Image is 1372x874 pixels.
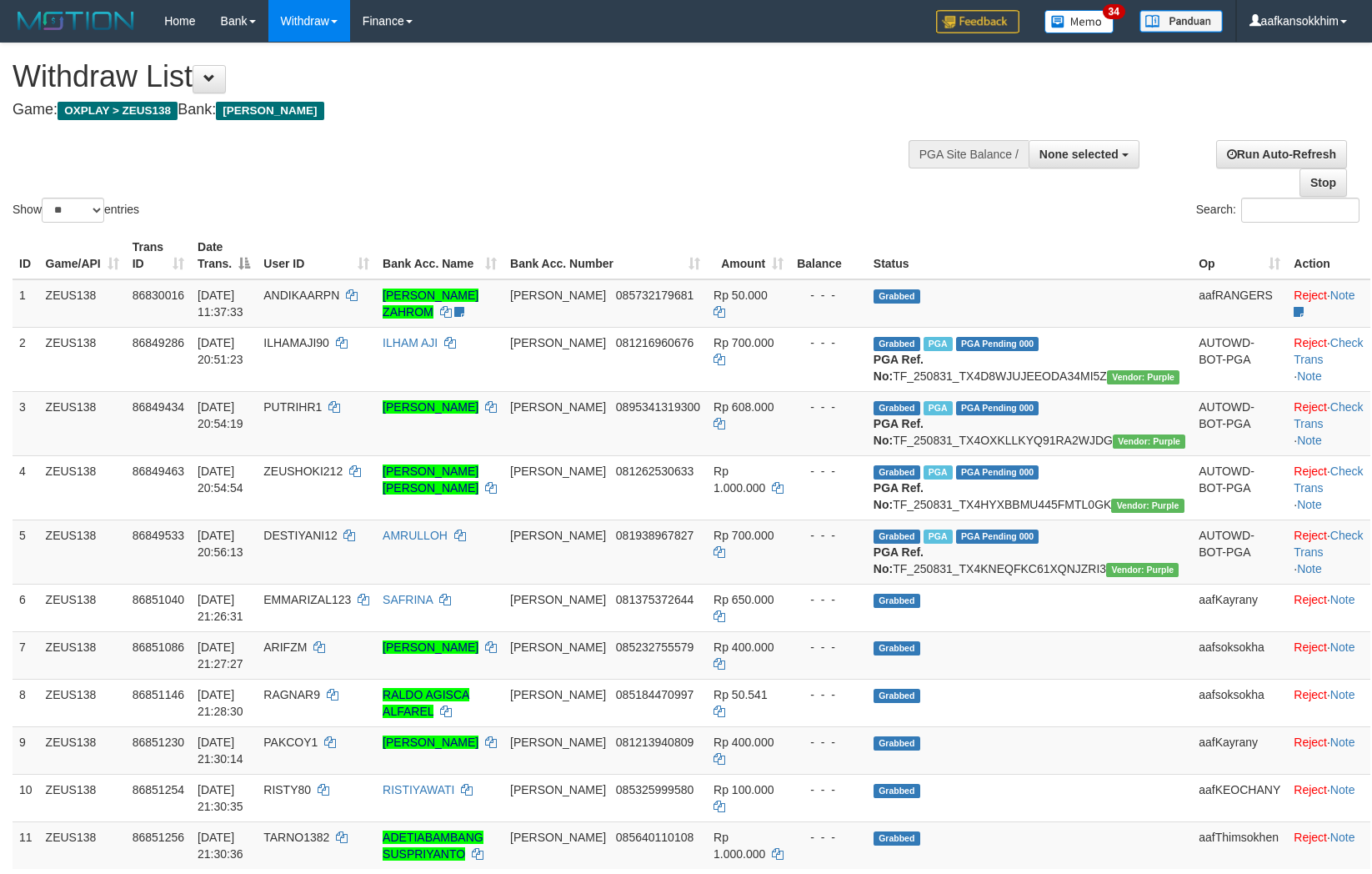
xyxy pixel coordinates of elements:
[39,232,126,279] th: Game/API: activate to sort column ascending
[1287,631,1369,679] td: ·
[1103,4,1125,19] span: 34
[616,736,694,749] span: Copy 081213940809 to clipboard
[924,465,953,480] span: Marked by aafRornrotha
[1330,688,1355,701] a: Note
[383,400,478,414] a: [PERSON_NAME]
[1299,168,1347,197] a: Stop
[39,821,126,869] td: ZEUS138
[797,781,860,798] div: - - -
[133,400,184,414] span: 86849434
[1287,726,1369,774] td: ·
[263,593,351,606] span: EMMARIZAL123
[707,232,790,279] th: Amount: activate to sort column ascending
[924,530,953,544] span: Marked by aafRornrotha
[263,400,322,414] span: PUTRIHR1
[263,336,329,349] span: ILHAMAJI90
[383,289,478,319] a: [PERSON_NAME] ZAHROM
[133,593,184,606] span: 86851040
[13,584,39,631] td: 6
[1294,400,1327,414] a: Reject
[936,10,1019,33] img: Feedback.jpg
[191,232,257,279] th: Date Trans.: activate to sort column descending
[1294,640,1327,654] a: Reject
[867,232,1192,279] th: Status
[510,593,606,606] span: [PERSON_NAME]
[383,640,478,654] a: [PERSON_NAME]
[510,831,606,844] span: [PERSON_NAME]
[39,679,126,726] td: ZEUS138
[616,336,694,349] span: Copy 081216960676 to clipboard
[714,736,774,749] span: Rp 400.000
[510,736,606,749] span: [PERSON_NAME]
[616,831,694,844] span: Copy 085640110108 to clipboard
[867,455,1192,520] td: TF_250831_TX4HYXBBMU445FMTL0GK
[1044,10,1114,33] img: Button%20Memo.svg
[383,783,454,796] a: RISTIYAWATI
[263,640,307,654] span: ARIFZM
[39,520,126,584] td: ZEUS138
[1192,232,1287,279] th: Op: activate to sort column ascending
[510,640,606,654] span: [PERSON_NAME]
[13,232,39,279] th: ID
[797,734,860,751] div: - - -
[1039,148,1119,161] span: None selected
[1106,563,1179,577] span: Vendor URL: https://trx4.1velocity.biz
[1330,783,1355,796] a: Note
[714,688,768,701] span: Rp 50.541
[1216,140,1347,168] a: Run Auto-Refresh
[383,831,483,861] a: ADETIABAMBANG SUSPRIYANTO
[198,289,243,319] span: [DATE] 11:37:33
[198,465,243,495] span: [DATE] 20:54:54
[616,640,694,654] span: Copy 085232755579 to clipboard
[510,783,606,796] span: [PERSON_NAME]
[42,198,104,223] select: Showentries
[198,400,243,430] span: [DATE] 20:54:19
[1107,370,1179,384] span: Vendor URL: https://trx4.1velocity.biz
[714,529,774,542] span: Rp 700.000
[383,593,433,606] a: SAFRINA
[956,401,1039,415] span: PGA Pending
[198,336,243,366] span: [DATE] 20:51:23
[39,584,126,631] td: ZEUS138
[1192,455,1287,520] td: AUTOWD-BOT-PGA
[263,529,337,542] span: DESTIYANI12
[1192,391,1287,455] td: AUTOWD-BOT-PGA
[1287,391,1369,455] td: · ·
[263,783,311,796] span: RISTY80
[133,529,184,542] span: 86849533
[616,688,694,701] span: Copy 085184470997 to clipboard
[1330,289,1355,302] a: Note
[1297,498,1322,511] a: Note
[874,736,920,751] span: Grabbed
[1294,783,1327,796] a: Reject
[39,391,126,455] td: ZEUS138
[13,8,139,33] img: MOTION_logo.png
[1029,140,1139,168] button: None selected
[1287,232,1369,279] th: Action
[133,640,184,654] span: 86851086
[874,481,924,511] b: PGA Ref. No:
[874,641,920,655] span: Grabbed
[198,831,243,861] span: [DATE] 21:30:36
[1241,198,1359,223] input: Search:
[714,593,774,606] span: Rp 650.000
[790,232,867,279] th: Balance
[714,465,765,495] span: Rp 1.000.000
[1111,499,1184,513] span: Vendor URL: https://trx4.1velocity.biz
[797,334,860,351] div: - - -
[39,726,126,774] td: ZEUS138
[263,688,320,701] span: RAGNAR9
[510,688,606,701] span: [PERSON_NAME]
[198,593,243,623] span: [DATE] 21:26:31
[1294,529,1327,542] a: Reject
[13,391,39,455] td: 3
[867,327,1192,391] td: TF_250831_TX4D8WJUJEEODA34MI5Z
[867,520,1192,584] td: TF_250831_TX4KNEQFKC61XQNJZRI3
[874,417,924,447] b: PGA Ref. No:
[874,594,920,608] span: Grabbed
[797,591,860,608] div: - - -
[503,232,707,279] th: Bank Acc. Number: activate to sort column ascending
[867,391,1192,455] td: TF_250831_TX4OXKLLKYQ91RA2WJDG
[1294,289,1327,302] a: Reject
[1287,821,1369,869] td: ·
